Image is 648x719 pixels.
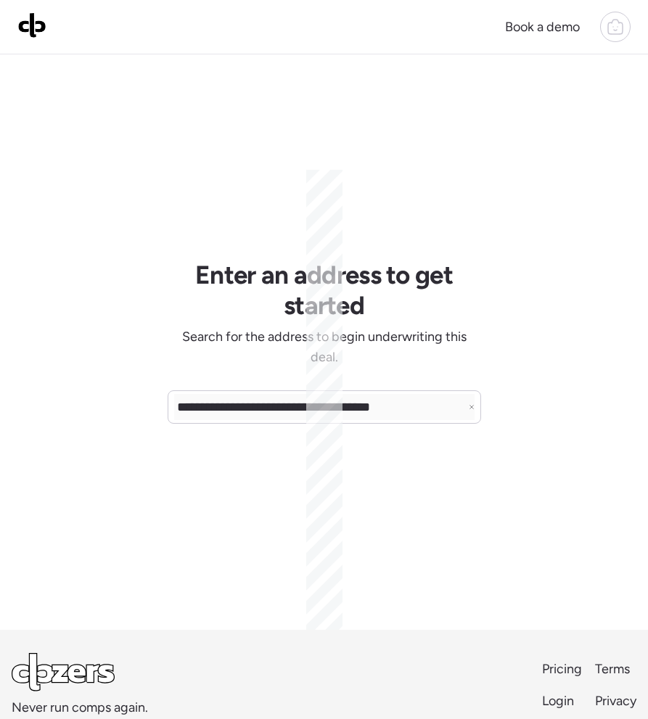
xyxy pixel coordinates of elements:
a: Pricing [542,659,583,679]
span: Privacy [595,693,636,709]
span: Login [542,693,574,709]
a: Terms [595,659,636,679]
img: Logo Light [12,653,115,691]
img: Logo [17,12,46,38]
span: Never run comps again. [12,697,148,718]
span: Book a demo [505,19,580,35]
span: Pricing [542,661,582,677]
h1: Enter an address to get started [168,260,481,321]
span: Terms [595,661,630,677]
a: Privacy [595,691,636,711]
a: Login [542,691,583,711]
span: Search for the address to begin underwriting this deal. [168,326,481,367]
